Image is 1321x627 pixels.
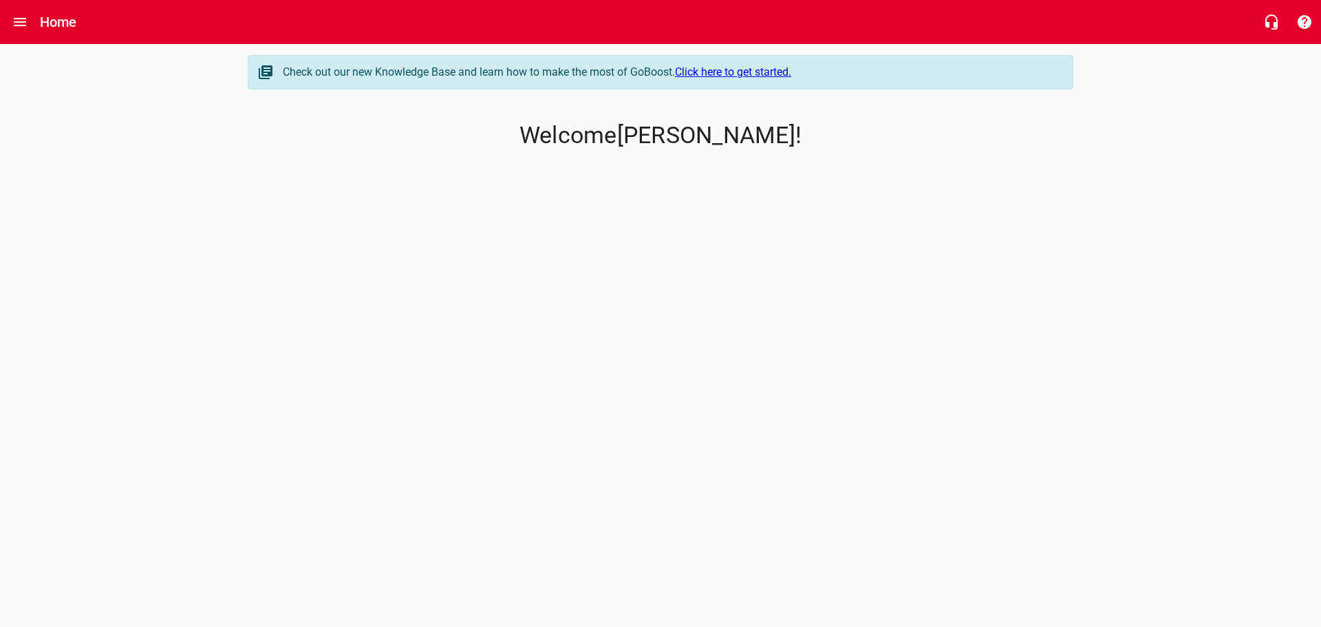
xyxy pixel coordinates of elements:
button: Support Portal [1288,6,1321,39]
div: Check out our new Knowledge Base and learn how to make the most of GoBoost. [283,64,1059,81]
a: Click here to get started. [675,65,791,78]
p: Welcome [PERSON_NAME] ! [248,122,1073,149]
button: Live Chat [1255,6,1288,39]
button: Open drawer [3,6,36,39]
h6: Home [40,11,77,33]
